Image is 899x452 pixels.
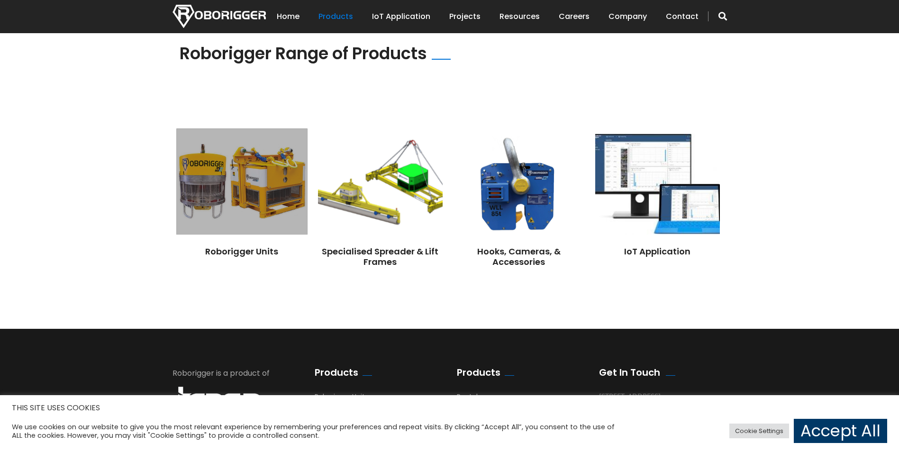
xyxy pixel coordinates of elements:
[318,2,353,31] a: Products
[608,2,647,31] a: Company
[599,367,660,378] h2: Get In Touch
[12,402,887,414] h5: THIS SITE USES COOKIES
[322,245,438,268] a: Specialised Spreader & Lift Frames
[794,419,887,443] a: Accept All
[449,2,481,31] a: Projects
[277,2,300,31] a: Home
[457,392,478,406] a: Rental
[205,245,278,257] a: Roborigger Units
[315,392,368,406] a: Roborigger Units
[173,5,266,28] img: Nortech
[457,367,500,378] h2: Products
[12,423,625,440] div: We use cookies on our website to give you the most relevant experience by remembering your prefer...
[372,2,430,31] a: IoT Application
[666,2,699,31] a: Contact
[477,245,561,268] a: Hooks, Cameras, & Accessories
[599,390,713,403] div: [STREET_ADDRESS]
[499,2,540,31] a: Resources
[559,2,590,31] a: Careers
[729,424,789,438] a: Cookie Settings
[315,367,358,378] h2: Products
[180,44,427,63] h2: Roborigger Range of Products
[624,245,690,257] a: IoT Application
